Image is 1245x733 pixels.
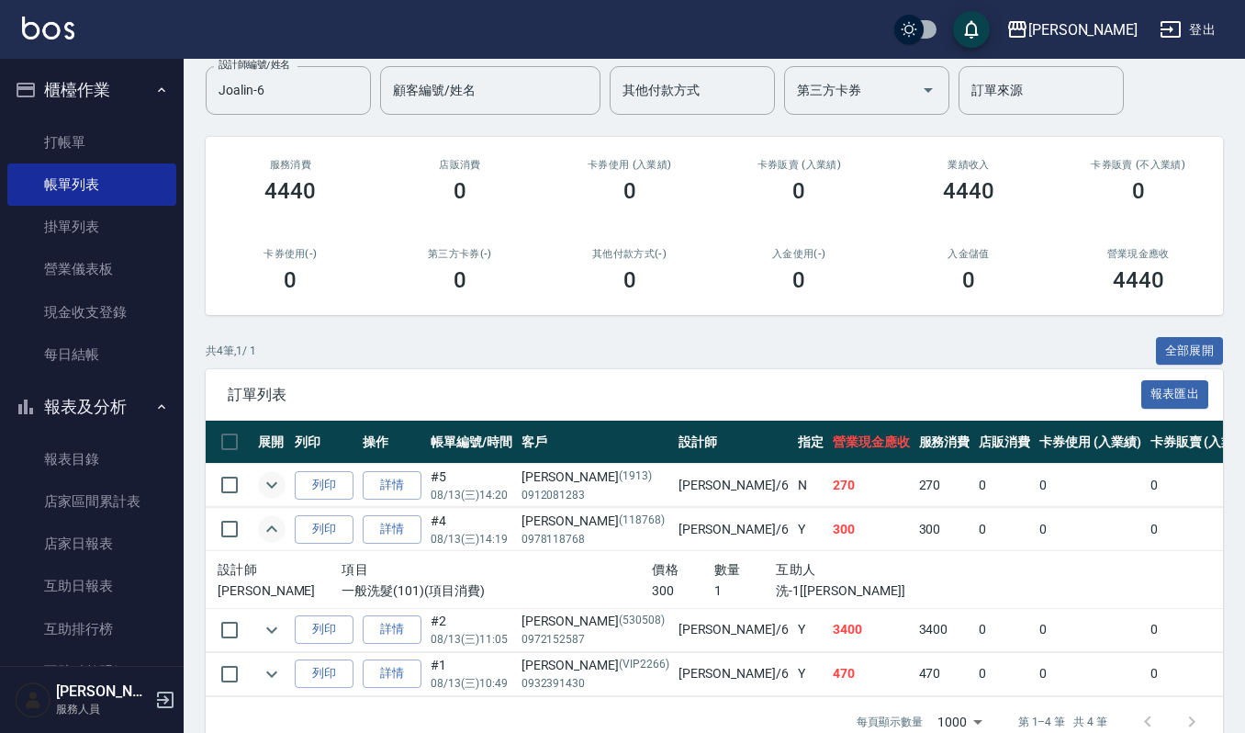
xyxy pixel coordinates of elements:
[652,581,714,601] p: 300
[736,248,862,260] h2: 入金使用(-)
[828,608,914,651] td: 3400
[566,159,692,171] h2: 卡券使用 (入業績)
[674,464,793,507] td: [PERSON_NAME] /6
[1035,508,1146,551] td: 0
[7,480,176,523] a: 店家區間累計表
[914,508,975,551] td: 300
[7,383,176,431] button: 報表及分析
[1141,380,1209,409] button: 報表匯出
[363,515,421,544] a: 詳情
[736,159,862,171] h2: 卡券販賣 (入業績)
[1141,385,1209,402] a: 報表匯出
[714,562,741,577] span: 數量
[828,464,914,507] td: 270
[943,178,994,204] h3: 4440
[953,11,990,48] button: save
[714,581,777,601] p: 1
[792,178,805,204] h3: 0
[1132,178,1145,204] h3: 0
[426,464,517,507] td: #5
[793,652,828,695] td: Y
[363,615,421,644] a: 詳情
[619,612,665,631] p: (530508)
[1035,421,1146,464] th: 卡券使用 (入業績)
[522,612,669,631] div: [PERSON_NAME]
[914,75,943,105] button: Open
[358,421,426,464] th: 操作
[295,615,353,644] button: 列印
[426,652,517,695] td: #1
[857,714,923,730] p: 每頁顯示數量
[522,512,669,531] div: [PERSON_NAME]
[793,464,828,507] td: N
[290,421,358,464] th: 列印
[793,608,828,651] td: Y
[906,159,1032,171] h2: 業績收入
[258,616,286,644] button: expand row
[228,159,353,171] h3: 服務消費
[914,652,975,695] td: 470
[295,515,353,544] button: 列印
[1028,18,1138,41] div: [PERSON_NAME]
[15,682,51,718] img: Person
[1075,159,1201,171] h2: 卡券販賣 (不入業績)
[974,608,1035,651] td: 0
[228,386,1141,404] span: 訂單列表
[295,660,353,688] button: 列印
[431,631,512,648] p: 08/13 (三) 11:05
[522,487,669,503] p: 0912081283
[1035,464,1146,507] td: 0
[776,562,815,577] span: 互助人
[619,656,669,675] p: (VIP2266)
[623,178,636,204] h3: 0
[522,468,669,487] div: [PERSON_NAME]
[566,248,692,260] h2: 其他付款方式(-)
[914,608,975,651] td: 3400
[517,421,674,464] th: 客戶
[228,248,353,260] h2: 卡券使用(-)
[7,248,176,290] a: 營業儀表板
[363,660,421,688] a: 詳情
[828,652,914,695] td: 470
[398,159,523,171] h2: 店販消費
[7,66,176,114] button: 櫃檯作業
[431,487,512,503] p: 08/13 (三) 14:20
[253,421,290,464] th: 展開
[7,608,176,650] a: 互助排行榜
[674,421,793,464] th: 設計師
[1152,13,1223,47] button: 登出
[22,17,74,39] img: Logo
[793,508,828,551] td: Y
[56,701,150,717] p: 服務人員
[619,512,665,531] p: (118768)
[426,421,517,464] th: 帳單編號/時間
[793,421,828,464] th: 指定
[999,11,1145,49] button: [PERSON_NAME]
[219,58,290,72] label: 設計師編號/姓名
[974,421,1035,464] th: 店販消費
[7,650,176,693] a: 互助點數明細
[974,464,1035,507] td: 0
[56,682,150,701] h5: [PERSON_NAME]
[284,267,297,293] h3: 0
[1018,714,1107,730] p: 第 1–4 筆 共 4 筆
[906,248,1032,260] h2: 入金儲值
[7,523,176,565] a: 店家日報表
[1113,267,1164,293] h3: 4440
[431,675,512,692] p: 08/13 (三) 10:49
[776,581,962,601] p: 洗-1[[PERSON_NAME]]
[522,656,669,675] div: [PERSON_NAME]
[342,581,652,601] p: 一般洗髮(101)(項目消費)
[426,508,517,551] td: #4
[7,438,176,480] a: 報表目錄
[7,206,176,248] a: 掛單列表
[1075,248,1201,260] h2: 營業現金應收
[623,267,636,293] h3: 0
[7,121,176,164] a: 打帳單
[652,562,679,577] span: 價格
[674,652,793,695] td: [PERSON_NAME] /6
[342,562,368,577] span: 項目
[363,471,421,500] a: 詳情
[258,660,286,688] button: expand row
[218,562,257,577] span: 設計師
